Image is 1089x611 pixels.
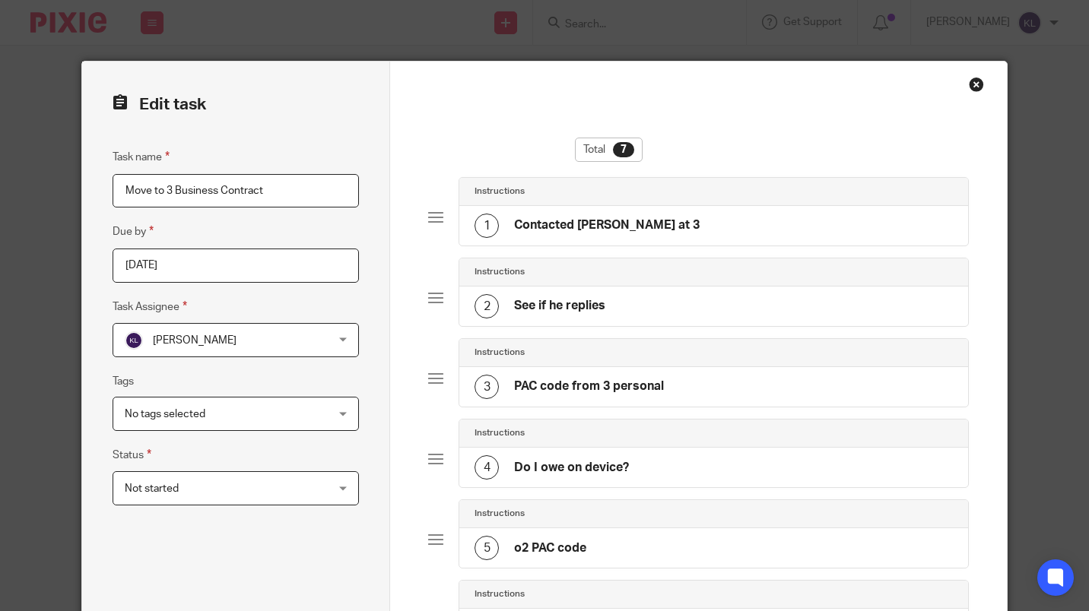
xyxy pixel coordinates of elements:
[475,536,499,560] div: 5
[475,185,525,198] h4: Instructions
[475,375,499,399] div: 3
[125,409,205,419] span: No tags selected
[475,214,499,238] div: 1
[514,217,700,233] h4: Contacted [PERSON_NAME] at 3
[475,508,525,520] h4: Instructions
[113,374,134,389] label: Tags
[125,331,143,350] img: svg%3E
[475,588,525,600] h4: Instructions
[514,540,586,556] h4: o2 PAC code
[475,455,499,480] div: 4
[113,446,151,464] label: Status
[475,347,525,359] h4: Instructions
[113,92,359,118] h2: Edit task
[113,298,187,315] label: Task Assignee
[514,378,664,394] h4: PAC code from 3 personal
[125,483,179,494] span: Not started
[575,138,643,162] div: Total
[153,335,237,346] span: [PERSON_NAME]
[969,77,984,92] div: Close this dialog window
[514,298,605,314] h4: See if he replies
[514,460,629,476] h4: Do I owe on device?
[113,148,170,166] label: Task name
[475,266,525,278] h4: Instructions
[113,223,154,240] label: Due by
[613,142,634,157] div: 7
[475,427,525,439] h4: Instructions
[113,249,359,283] input: Pick a date
[475,294,499,318] div: 2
